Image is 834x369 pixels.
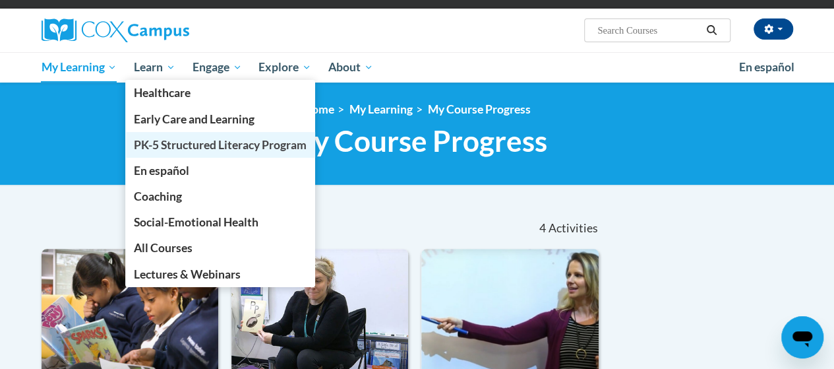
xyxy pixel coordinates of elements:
div: Main menu [32,52,803,83]
a: Cox Campus [42,18,279,42]
span: My Course Progress [287,123,547,158]
a: Social-Emotional Health [125,209,315,235]
a: My Learning [33,52,126,83]
span: En español [739,60,794,74]
button: Account Settings [754,18,793,40]
span: Explore [258,59,311,75]
button: Search [701,22,721,38]
a: Learn [125,52,184,83]
a: My Course Progress [428,102,531,116]
a: My Learning [349,102,413,116]
a: Explore [250,52,320,83]
span: Coaching [134,189,182,203]
a: About [320,52,382,83]
span: Healthcare [134,86,191,100]
span: PK-5 Structured Literacy Program [134,138,307,152]
span: All Courses [134,241,193,255]
a: PK-5 Structured Literacy Program [125,132,315,158]
a: Coaching [125,184,315,209]
input: Search Courses [596,22,701,38]
a: Early Care and Learning [125,106,315,132]
img: Cox Campus [42,18,189,42]
a: Lectures & Webinars [125,261,315,287]
a: En español [730,53,803,81]
span: 4 [539,221,546,236]
span: En español [134,164,189,178]
span: Social-Emotional Health [134,215,258,229]
span: Learn [134,59,175,75]
iframe: Button to launch messaging window [781,316,823,358]
span: Engage [193,59,242,75]
a: All Courses [125,235,315,261]
span: Lectures & Webinars [134,267,241,281]
a: Healthcare [125,80,315,106]
a: En español [125,158,315,184]
a: Home [303,102,334,116]
span: Early Care and Learning [134,112,254,126]
span: About [328,59,373,75]
span: My Learning [41,59,117,75]
a: Engage [184,52,251,83]
span: Activities [548,221,597,236]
